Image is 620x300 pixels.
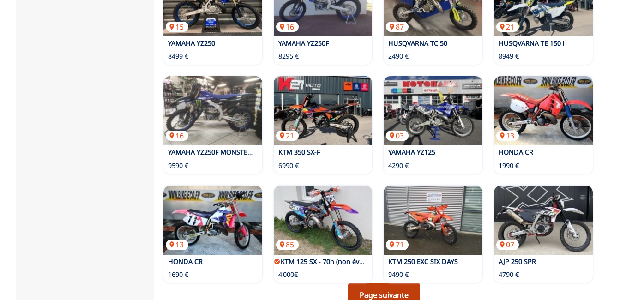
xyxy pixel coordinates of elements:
a: KTM 350 SX-F21 [274,76,373,145]
p: 21 [496,22,519,32]
p: 03 [386,131,409,141]
img: KTM 125 SX - 70h (non évolutives) [274,186,373,255]
p: 13 [496,131,519,141]
p: 87 [386,22,409,32]
p: 07 [496,240,519,250]
p: 16 [276,22,299,32]
p: 6990 € [278,161,299,170]
a: HUSQVARNA TC 50 [388,39,447,48]
p: 4290 € [388,161,409,170]
p: 1690 € [168,270,188,279]
a: KTM 350 SX-F [278,148,320,156]
img: HONDA CR [494,76,593,145]
p: 4 000€ [278,270,298,279]
p: 9590 € [168,161,188,170]
a: KTM 125 SX - 70h (non évolutives)85 [274,186,373,255]
a: KTM 250 EXC SIX DAYS [388,257,458,266]
p: 85 [276,240,299,250]
a: YAMAHA YZ12503 [384,76,482,145]
a: AJP 250 SPR07 [494,186,593,255]
p: 21 [276,131,299,141]
a: KTM 250 EXC SIX DAYS71 [384,186,482,255]
p: 2490 € [388,52,409,61]
img: YAMAHA YZ125 [384,76,482,145]
a: YAMAHA YZ250 [168,39,215,48]
a: YAMAHA YZ125 [388,148,435,156]
p: 15 [166,22,188,32]
p: 71 [386,240,409,250]
a: KTM 125 SX - 70h (non évolutives) [281,257,385,266]
a: HONDA CR [168,257,203,266]
a: HONDA CR13 [163,186,262,255]
p: 8499 € [168,52,188,61]
p: 8295 € [278,52,299,61]
a: HUSQVARNA TE 150 i [499,39,565,48]
p: 8949 € [499,52,519,61]
img: HONDA CR [163,186,262,255]
a: AJP 250 SPR [499,257,536,266]
p: 16 [166,131,188,141]
img: KTM 350 SX-F [274,76,373,145]
p: 13 [166,240,188,250]
p: 9490 € [388,270,409,279]
a: HONDA CR [499,148,533,156]
img: YAMAHA YZ250F MONSTER ENERGY [163,76,262,145]
p: 1990 € [499,161,519,170]
a: YAMAHA YZ250F [278,39,329,48]
a: HONDA CR13 [494,76,593,145]
a: YAMAHA YZ250F MONSTER ENERGY16 [163,76,262,145]
img: KTM 250 EXC SIX DAYS [384,186,482,255]
p: 4790 € [499,270,519,279]
img: AJP 250 SPR [494,186,593,255]
a: YAMAHA YZ250F MONSTER ENERGY [168,148,278,156]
